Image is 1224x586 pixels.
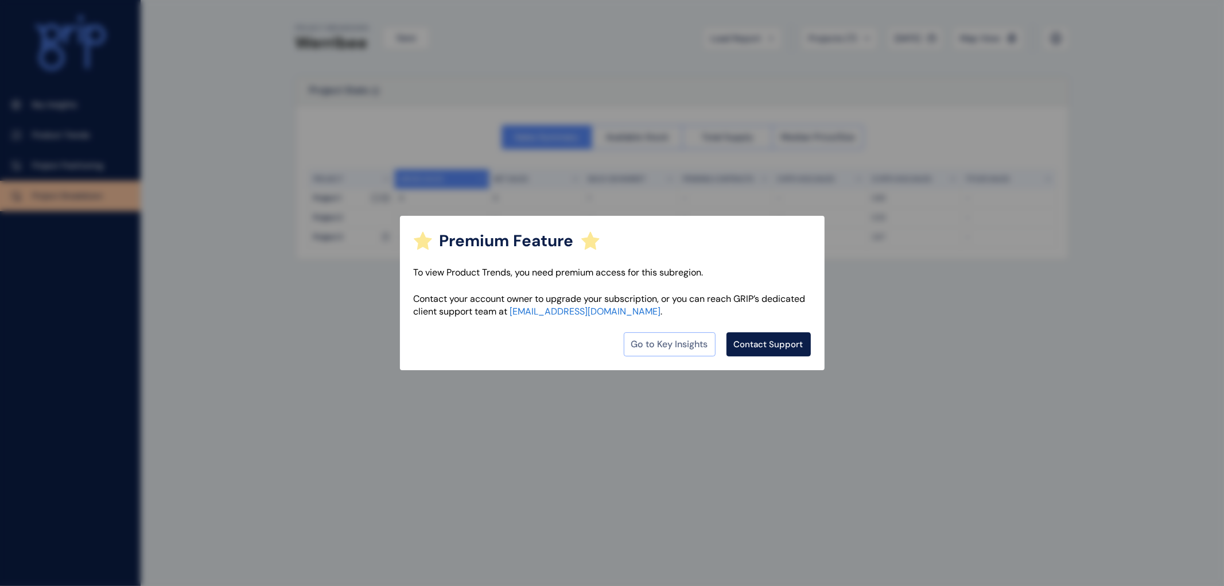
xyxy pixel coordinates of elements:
[726,332,811,356] button: Contact Support
[414,266,811,279] p: To view Product Trends, you need premium access for this subregion.
[510,305,661,317] a: [EMAIL_ADDRESS][DOMAIN_NAME]
[414,293,811,319] p: Contact your account owner to upgrade your subscription, or you can reach GRIP’s dedicated client...
[727,332,810,356] a: Contact Support
[624,332,716,356] a: Go to Key Insights
[440,230,574,252] h3: Premium Feature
